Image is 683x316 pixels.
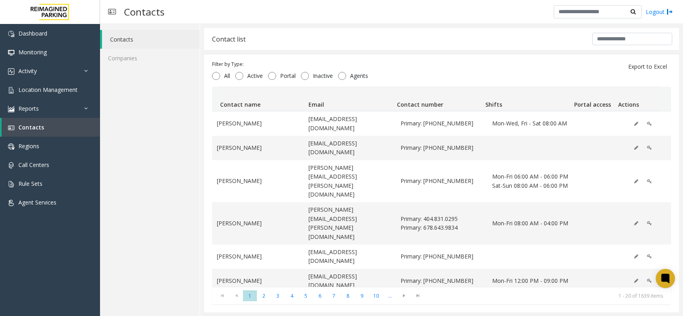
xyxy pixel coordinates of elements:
[212,244,304,269] td: [PERSON_NAME]
[401,143,483,152] span: Primary: 404-688-6492
[394,87,482,111] th: Contact number
[430,292,663,299] kendo-pager-info: 1 - 20 of 1639 items
[212,269,304,293] td: [PERSON_NAME]
[397,290,411,302] span: Go to the next page
[338,72,346,80] input: Agents
[18,105,39,112] span: Reports
[401,119,483,128] span: Primary: 404-597-0824
[492,119,574,128] span: Mon-Wed, Fri - Sat 08:00 AM
[120,2,168,22] h3: Contacts
[305,87,394,111] th: Email
[18,48,47,56] span: Monitoring
[401,223,483,232] span: Primary: 678.643.9834
[102,30,200,49] a: Contacts
[243,72,267,80] span: Active
[492,172,574,181] span: Mon-Fri 06:00 AM - 06:00 PM
[643,217,656,229] button: Edit Portal Access (disabled)
[8,50,14,56] img: 'icon'
[630,142,643,154] button: Edit (disabled)
[212,61,372,68] div: Filter by Type:
[100,49,200,68] a: Companies
[492,181,574,190] span: Sat-Sun 08:00 AM - 06:00 PM
[212,202,304,244] td: [PERSON_NAME]
[411,290,425,302] span: Go to the last page
[615,87,659,111] th: Actions
[18,180,42,187] span: Rule Sets
[18,142,39,150] span: Regions
[8,181,14,187] img: 'icon'
[646,8,673,16] a: Logout
[369,290,383,301] span: Page 10
[667,8,673,16] img: logout
[346,72,372,80] span: Agents
[301,72,309,80] input: Inactive
[401,276,483,285] span: Primary: 205-451-2567
[399,292,409,299] span: Go to the next page
[18,123,44,131] span: Contacts
[383,290,397,301] span: Page 11
[482,87,571,111] th: Shifts
[18,67,37,75] span: Activity
[299,290,313,301] span: Page 5
[18,199,56,206] span: Agent Services
[285,290,299,301] span: Page 4
[304,244,395,269] td: [EMAIL_ADDRESS][DOMAIN_NAME]
[257,290,271,301] span: Page 2
[304,136,395,160] td: [EMAIL_ADDRESS][DOMAIN_NAME]
[276,72,300,80] span: Portal
[108,2,116,22] img: pageIcon
[313,290,327,301] span: Page 6
[8,200,14,206] img: 'icon'
[268,72,276,80] input: Portal
[630,175,643,187] button: Edit (disabled)
[217,87,305,111] th: Contact name
[8,106,14,112] img: 'icon'
[355,290,369,301] span: Page 9
[643,275,656,287] button: Edit Portal Access (disabled)
[8,68,14,75] img: 'icon'
[643,175,656,187] button: Edit Portal Access (disabled)
[304,160,395,203] td: [PERSON_NAME][EMAIL_ADDRESS][PERSON_NAME][DOMAIN_NAME]
[212,111,304,136] td: [PERSON_NAME]
[8,87,14,93] img: 'icon'
[401,252,483,261] span: Primary: 404-536-4923
[304,111,395,136] td: [EMAIL_ADDRESS][DOMAIN_NAME]
[304,269,395,293] td: [EMAIL_ADDRESS][DOMAIN_NAME]
[413,292,423,299] span: Go to the last page
[327,290,341,301] span: Page 7
[643,118,656,130] button: Edit Portal Access (disabled)
[630,118,643,130] button: Edit (disabled)
[18,30,47,37] span: Dashboard
[8,143,14,150] img: 'icon'
[630,250,643,262] button: Edit (disabled)
[18,161,49,169] span: Call Centers
[2,118,100,137] a: Contacts
[401,177,483,185] span: Primary: 404-409-1757
[492,219,574,228] span: Mon-Fri 08:00 AM - 04:00 PM
[8,162,14,169] img: 'icon'
[643,250,656,262] button: Edit Portal Access (disabled)
[212,72,220,80] input: All
[18,86,78,93] span: Location Management
[492,276,574,285] span: Mon-Fri 12:00 PM - 09:00 PM
[235,72,243,80] input: Active
[212,34,246,44] div: Contact list
[304,202,395,244] td: [PERSON_NAME][EMAIL_ADDRESS][PERSON_NAME][DOMAIN_NAME]
[212,136,304,160] td: [PERSON_NAME]
[309,72,337,80] span: Inactive
[571,87,615,111] th: Portal access
[341,290,355,301] span: Page 8
[623,60,672,73] button: Export to Excel
[401,215,483,223] span: Primary: 404.831.0295
[630,275,643,287] button: Edit (disabled)
[630,217,643,229] button: Edit (disabled)
[8,125,14,131] img: 'icon'
[643,142,656,154] button: Edit Portal Access (disabled)
[8,31,14,37] img: 'icon'
[212,160,304,203] td: [PERSON_NAME]
[212,87,671,287] div: Data table
[271,290,285,301] span: Page 3
[243,290,257,301] span: Page 1
[220,72,234,80] span: All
